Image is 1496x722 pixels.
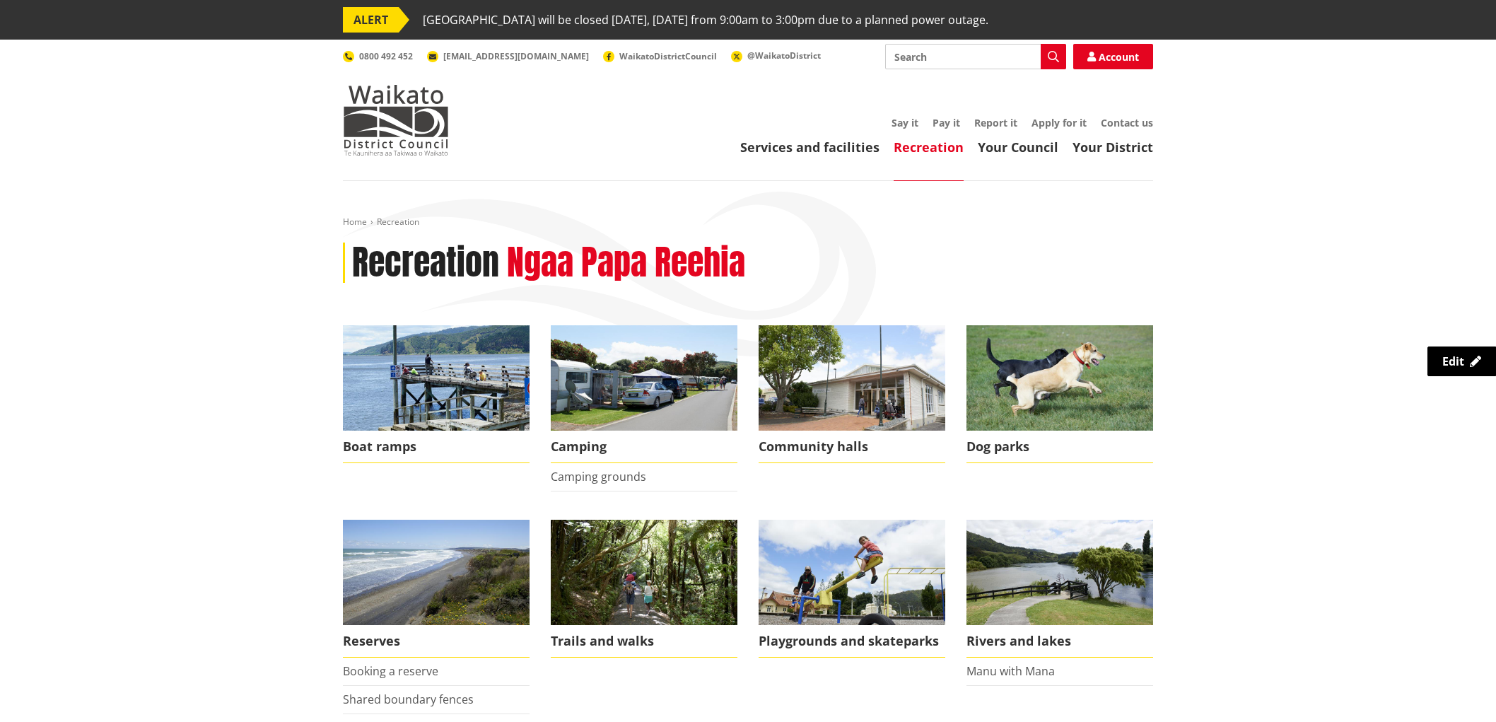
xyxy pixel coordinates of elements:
a: Apply for it [1032,116,1087,129]
img: Waikato River, Ngaruawahia [966,520,1153,625]
input: Search input [885,44,1066,69]
img: Waikato District Council - Te Kaunihera aa Takiwaa o Waikato [343,85,449,156]
span: [EMAIL_ADDRESS][DOMAIN_NAME] [443,50,589,62]
a: Your Council [978,139,1058,156]
a: Shared boundary fences [343,692,474,707]
nav: breadcrumb [343,216,1153,228]
a: WaikatoDistrictCouncil [603,50,717,62]
a: Your District [1073,139,1153,156]
span: Playgrounds and skateparks [759,625,945,658]
a: Say it [892,116,918,129]
a: @WaikatoDistrict [731,50,821,62]
a: Pay it [933,116,960,129]
a: Account [1073,44,1153,69]
span: Reserves [343,625,530,658]
span: Community halls [759,431,945,463]
img: Playground in Ngaruawahia [759,520,945,625]
span: ALERT [343,7,399,33]
a: [EMAIL_ADDRESS][DOMAIN_NAME] [427,50,589,62]
span: Rivers and lakes [966,625,1153,658]
span: Camping [551,431,737,463]
a: A family enjoying a playground in Ngaruawahia Playgrounds and skateparks [759,520,945,658]
span: WaikatoDistrictCouncil [619,50,717,62]
a: Services and facilities [740,139,880,156]
span: Trails and walks [551,625,737,658]
span: Boat ramps [343,431,530,463]
span: Recreation [377,216,419,228]
a: 0800 492 452 [343,50,413,62]
a: Report it [974,116,1017,129]
a: Booking a reserve [343,663,438,679]
a: Port Waikato coastal reserve Reserves [343,520,530,658]
a: Camping grounds [551,469,646,484]
a: Recreation [894,139,964,156]
a: Ngaruawahia Memorial Hall Community halls [759,325,945,463]
img: Bridal Veil Falls [551,520,737,625]
a: Edit [1427,347,1496,376]
span: Dog parks [966,431,1153,463]
span: Edit [1442,354,1464,369]
a: The Waikato River flowing through Ngaruawahia Rivers and lakes [966,520,1153,658]
a: Home [343,216,367,228]
img: Ngaruawahia Memorial Hall [759,325,945,431]
img: Port Waikato coastal reserve [343,520,530,625]
span: [GEOGRAPHIC_DATA] will be closed [DATE], [DATE] from 9:00am to 3:00pm due to a planned power outage. [423,7,988,33]
h1: Recreation [352,243,499,284]
a: Bridal Veil Falls scenic walk is located near Raglan in the Waikato Trails and walks [551,520,737,658]
h2: Ngaa Papa Reehia [507,243,745,284]
a: Find your local dog park Dog parks [966,325,1153,463]
span: 0800 492 452 [359,50,413,62]
img: Port Waikato boat ramp [343,325,530,431]
a: Contact us [1101,116,1153,129]
img: Find your local dog park [966,325,1153,431]
a: camping-ground-v2 Camping [551,325,737,463]
a: Manu with Mana [966,663,1055,679]
a: Port Waikato council maintained boat ramp Boat ramps [343,325,530,463]
img: camping-ground-v2 [551,325,737,431]
span: @WaikatoDistrict [747,50,821,62]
